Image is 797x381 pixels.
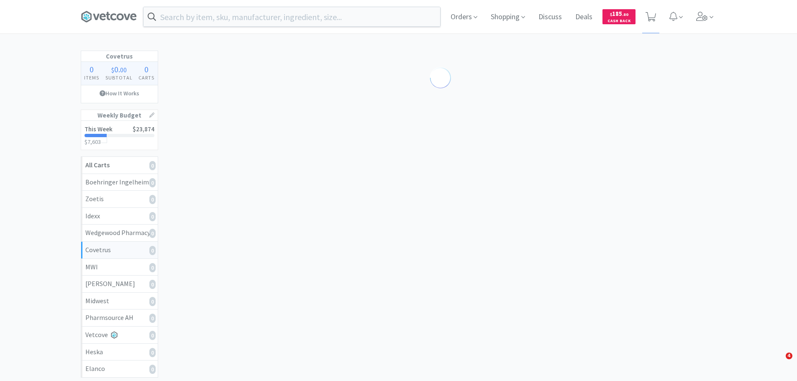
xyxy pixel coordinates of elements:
a: Wedgewood Pharmacy0 [81,225,158,242]
i: 0 [149,365,156,374]
div: Elanco [85,363,154,374]
i: 0 [149,280,156,289]
a: Pharmsource AH0 [81,309,158,327]
strong: All Carts [85,161,110,169]
h4: Carts [136,74,158,82]
a: [PERSON_NAME]0 [81,276,158,293]
span: 0 [114,64,118,74]
div: Heska [85,347,154,358]
a: Midwest0 [81,293,158,310]
span: 4 [786,353,792,359]
a: Discuss [535,13,565,21]
h1: Covetrus [81,51,158,62]
div: MWI [85,262,154,273]
span: 185 [610,10,628,18]
a: This Week$23,874$7,603 [81,121,158,150]
div: Vetcove [85,330,154,340]
a: Idexx0 [81,208,158,225]
span: 0 [90,64,94,74]
input: Search by item, sku, manufacturer, ingredient, size... [144,7,440,26]
span: 00 [120,66,127,74]
span: $ [610,12,612,17]
a: Deals [572,13,596,21]
span: Cash Back [607,19,630,24]
div: Zoetis [85,194,154,205]
a: All Carts0 [81,157,158,174]
h2: This Week [85,126,113,132]
div: Idexx [85,211,154,222]
div: Pharmsource AH [85,312,154,323]
i: 0 [149,263,156,272]
a: Heska0 [81,344,158,361]
i: 0 [149,195,156,204]
div: Covetrus [85,245,154,256]
h1: Weekly Budget [81,110,158,121]
div: . [102,65,136,74]
a: How It Works [81,85,158,101]
i: 0 [149,212,156,221]
i: 0 [149,161,156,170]
a: Elanco0 [81,361,158,377]
a: Boehringer Ingelheim0 [81,174,158,191]
a: Vetcove0 [81,327,158,344]
span: 0 [144,64,149,74]
div: Wedgewood Pharmacy [85,228,154,238]
i: 0 [149,297,156,306]
a: Covetrus0 [81,242,158,259]
span: $ [111,66,114,74]
span: . 80 [622,12,628,17]
i: 0 [149,246,156,255]
i: 0 [149,331,156,340]
iframe: Intercom live chat [769,353,789,373]
a: Zoetis0 [81,191,158,208]
div: [PERSON_NAME] [85,279,154,289]
i: 0 [149,178,156,187]
h4: Subtotal [102,74,136,82]
i: 0 [149,229,156,238]
i: 0 [149,314,156,323]
i: 0 [149,348,156,357]
div: Midwest [85,296,154,307]
a: MWI0 [81,259,158,276]
h4: Items [81,74,103,82]
div: Boehringer Ingelheim [85,177,154,188]
span: $23,874 [133,125,154,133]
a: $185.80Cash Back [602,5,636,28]
span: $7,603 [85,138,101,146]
